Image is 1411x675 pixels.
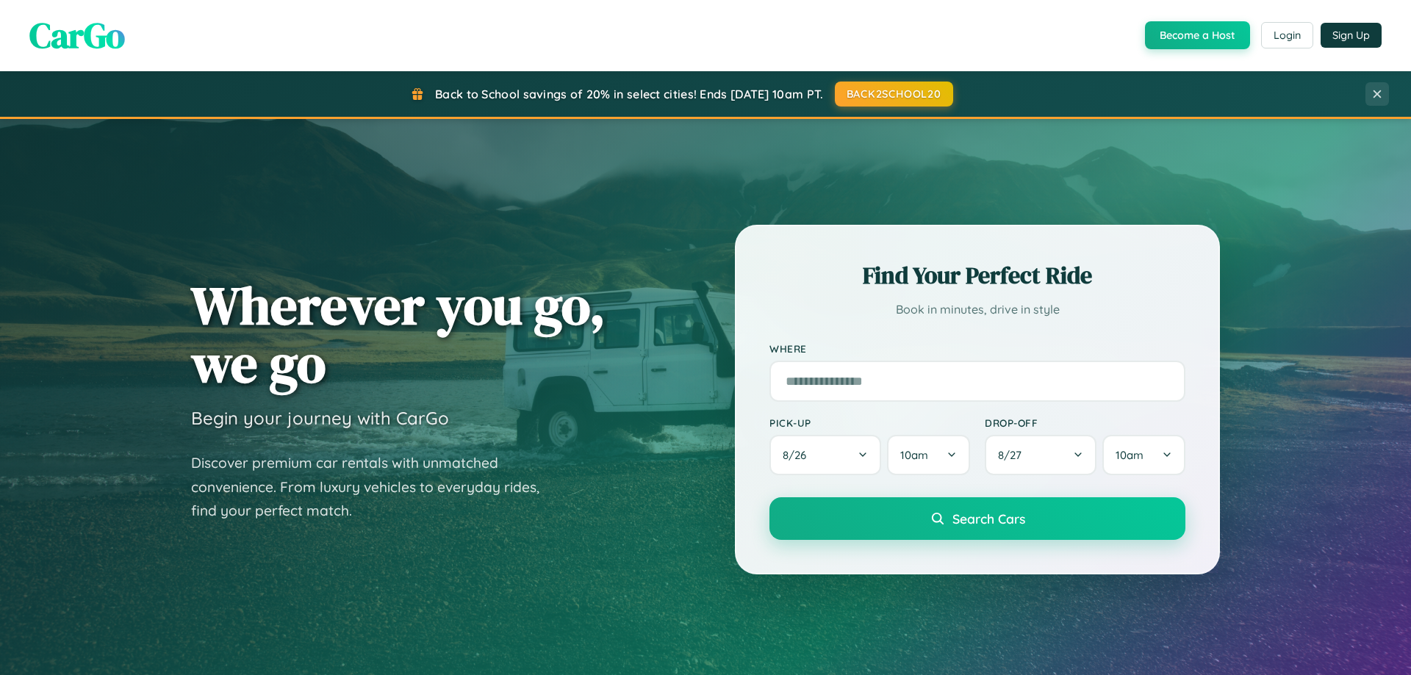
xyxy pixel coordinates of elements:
span: CarGo [29,11,125,59]
span: Back to School savings of 20% in select cities! Ends [DATE] 10am PT. [435,87,823,101]
p: Discover premium car rentals with unmatched convenience. From luxury vehicles to everyday rides, ... [191,451,559,523]
span: 10am [900,448,928,462]
button: 8/26 [769,435,881,475]
label: Where [769,342,1185,355]
label: Pick-up [769,416,970,429]
span: 10am [1116,448,1143,462]
button: Login [1261,22,1313,48]
button: 8/27 [985,435,1096,475]
h1: Wherever you go, we go [191,276,606,392]
span: 8 / 27 [998,448,1029,462]
p: Book in minutes, drive in style [769,299,1185,320]
button: Sign Up [1321,23,1382,48]
button: 10am [1102,435,1185,475]
button: BACK2SCHOOL20 [835,82,953,107]
span: 8 / 26 [783,448,814,462]
button: Become a Host [1145,21,1250,49]
label: Drop-off [985,416,1185,429]
button: 10am [887,435,970,475]
button: Search Cars [769,497,1185,540]
h3: Begin your journey with CarGo [191,407,449,429]
span: Search Cars [952,510,1025,527]
h2: Find Your Perfect Ride [769,259,1185,292]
